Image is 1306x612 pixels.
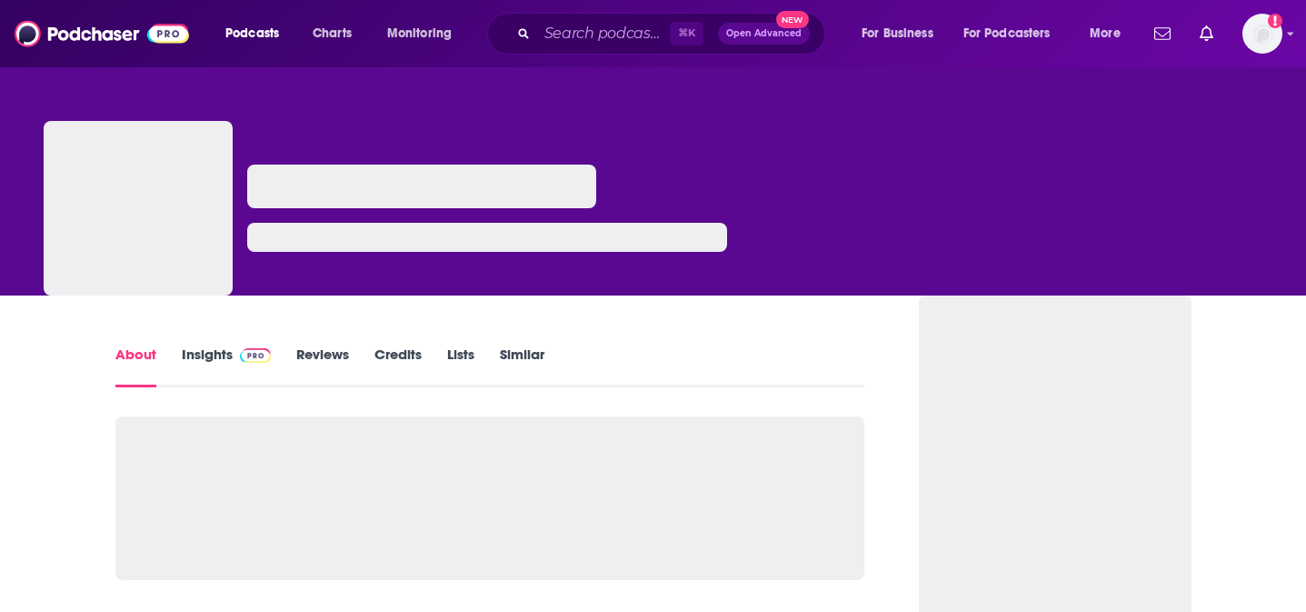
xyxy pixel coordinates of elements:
span: For Podcasters [963,21,1051,46]
span: Logged in as megcassidy [1242,14,1282,54]
svg: Add a profile image [1268,14,1282,28]
a: Similar [500,346,544,387]
a: About [115,346,156,387]
span: ⌘ K [670,22,703,45]
a: Show notifications dropdown [1192,18,1221,49]
div: Search podcasts, credits, & more... [504,13,842,55]
input: Search podcasts, credits, & more... [537,19,670,48]
span: More [1090,21,1121,46]
span: For Business [862,21,933,46]
img: User Profile [1242,14,1282,54]
button: open menu [952,19,1077,48]
button: Show profile menu [1242,14,1282,54]
a: Lists [447,346,474,387]
span: New [776,11,809,28]
button: open menu [1077,19,1143,48]
button: open menu [213,19,303,48]
img: Podchaser Pro [240,348,272,363]
span: Charts [313,21,352,46]
a: Reviews [296,346,349,387]
button: Open AdvancedNew [718,23,810,45]
a: Show notifications dropdown [1147,18,1178,49]
a: Charts [301,19,363,48]
span: Podcasts [225,21,279,46]
span: Monitoring [387,21,452,46]
img: Podchaser - Follow, Share and Rate Podcasts [15,16,189,51]
button: open menu [374,19,475,48]
button: open menu [849,19,956,48]
span: Open Advanced [726,29,802,38]
a: Credits [374,346,422,387]
a: InsightsPodchaser Pro [182,346,272,387]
